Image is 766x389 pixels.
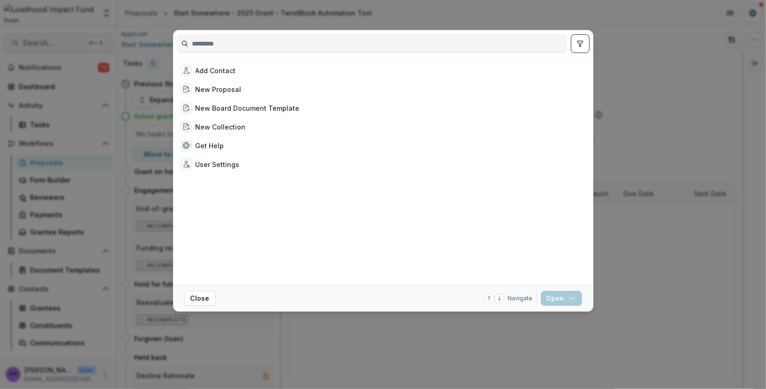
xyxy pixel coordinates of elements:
button: toggle filters [571,34,590,53]
div: New Collection [196,122,246,132]
div: Get Help [196,141,224,151]
div: User Settings [196,160,240,169]
button: Close [184,291,216,306]
div: New Proposal [196,84,242,94]
span: Navigate [508,294,533,303]
button: Open [541,291,582,306]
div: New Board Document Template [196,103,300,113]
div: Add Contact [196,66,236,76]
